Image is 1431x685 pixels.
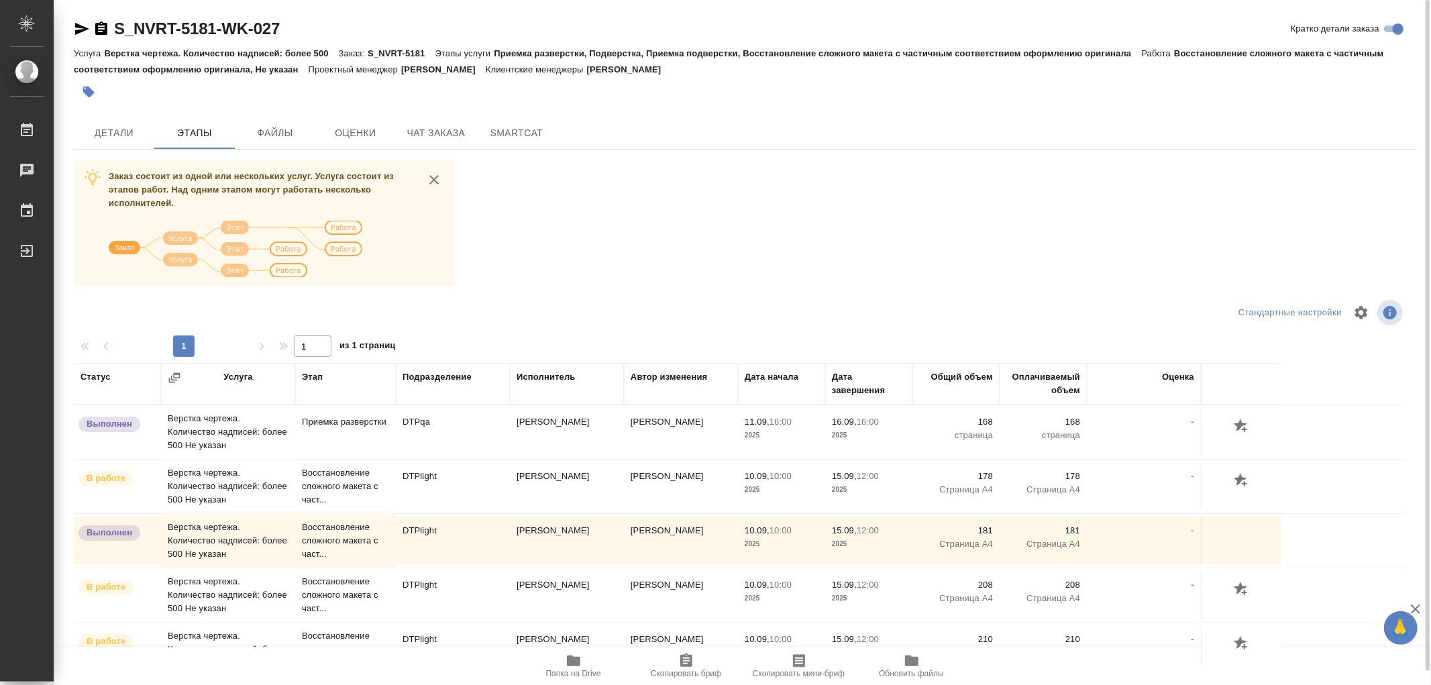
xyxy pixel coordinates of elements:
[745,634,770,644] p: 10.09,
[1389,614,1412,642] span: 🙏
[624,517,738,564] td: [PERSON_NAME]
[546,669,601,678] span: Папка на Drive
[1230,470,1253,492] button: Добавить оценку
[832,537,906,551] p: 2025
[745,580,770,590] p: 10.09,
[1191,634,1194,644] a: -
[302,521,389,561] p: Восстановление сложного макета с част...
[919,524,993,537] p: 181
[745,370,798,384] div: Дата начала
[435,48,494,58] p: Этапы услуги
[1377,300,1406,325] span: Посмотреть информацию
[396,572,510,619] td: DTPlight
[832,580,857,590] p: 15.09,
[161,405,295,459] td: Верстка чертежа. Количество надписей: более 500 Не указан
[919,537,993,551] p: Страница А4
[832,483,906,496] p: 2025
[309,64,401,74] p: Проектный менеджер
[87,580,125,594] p: В работе
[161,460,295,513] td: Верстка чертежа. Количество надписей: более 500 Не указан
[931,370,993,384] div: Общий объем
[1006,370,1080,397] div: Оплачиваемый объем
[1141,48,1174,58] p: Работа
[82,125,146,142] span: Детали
[168,371,181,384] button: Сгруппировать
[832,525,857,535] p: 15.09,
[161,623,295,676] td: Верстка чертежа. Количество надписей: более 500 Не указан
[919,633,993,646] p: 210
[624,463,738,510] td: [PERSON_NAME]
[745,417,770,427] p: 11.09,
[302,629,389,670] p: Восстановление сложного макета с част...
[339,337,396,357] span: из 1 страниц
[745,646,818,660] p: 2025
[339,48,368,58] p: Заказ:
[1191,580,1194,590] a: -
[1006,537,1080,551] p: Страница А4
[919,578,993,592] p: 208
[87,526,132,539] p: Выполнен
[104,48,338,58] p: Верстка чертежа. Количество надписей: более 500
[1291,22,1379,36] span: Кратко детали заказа
[745,429,818,442] p: 2025
[855,647,968,685] button: Обновить файлы
[1191,417,1194,427] a: -
[857,580,879,590] p: 12:00
[161,568,295,622] td: Верстка чертежа. Количество надписей: более 500 Не указан
[770,417,792,427] p: 16:00
[832,429,906,442] p: 2025
[1191,525,1194,535] a: -
[396,517,510,564] td: DTPlight
[832,592,906,605] p: 2025
[368,48,435,58] p: S_NVRT-5181
[1235,303,1345,323] div: split button
[1384,611,1418,645] button: 🙏
[484,125,549,142] span: SmartCat
[404,125,468,142] span: Чат заказа
[401,64,486,74] p: [PERSON_NAME]
[510,572,624,619] td: [PERSON_NAME]
[396,409,510,456] td: DTPqa
[832,370,906,397] div: Дата завершения
[74,77,103,107] button: Добавить тэг
[396,463,510,510] td: DTPlight
[753,669,845,678] span: Скопировать мини-бриф
[74,48,104,58] p: Услуга
[745,537,818,551] p: 2025
[1345,297,1377,329] span: Настроить таблицу
[87,472,125,485] p: В работе
[587,64,672,74] p: [PERSON_NAME]
[93,21,109,37] button: Скопировать ссылку
[832,471,857,481] p: 15.09,
[1006,470,1080,483] p: 178
[302,466,389,507] p: Восстановление сложного макета с част...
[517,370,576,384] div: Исполнитель
[424,170,444,190] button: close
[223,370,252,384] div: Услуга
[624,409,738,456] td: [PERSON_NAME]
[302,575,389,615] p: Восстановление сложного макета с част...
[857,634,879,644] p: 12:00
[1230,578,1253,601] button: Добавить оценку
[745,525,770,535] p: 10.09,
[857,525,879,535] p: 12:00
[1006,646,1080,660] p: Страница А4
[919,470,993,483] p: 178
[770,580,792,590] p: 10:00
[919,415,993,429] p: 168
[1162,370,1194,384] div: Оценка
[87,635,125,648] p: В работе
[494,48,1141,58] p: Приемка разверстки, Подверстка, Приемка подверстки, Восстановление сложного макета с частичным со...
[745,483,818,496] p: 2025
[1230,415,1253,438] button: Добавить оценку
[919,592,993,605] p: Страница А4
[879,669,944,678] span: Обновить файлы
[745,592,818,605] p: 2025
[162,125,227,142] span: Этапы
[1191,471,1194,481] a: -
[1006,592,1080,605] p: Страница А4
[403,370,472,384] div: Подразделение
[74,21,90,37] button: Скопировать ссылку для ЯМессенджера
[1006,429,1080,442] p: страница
[919,483,993,496] p: Страница А4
